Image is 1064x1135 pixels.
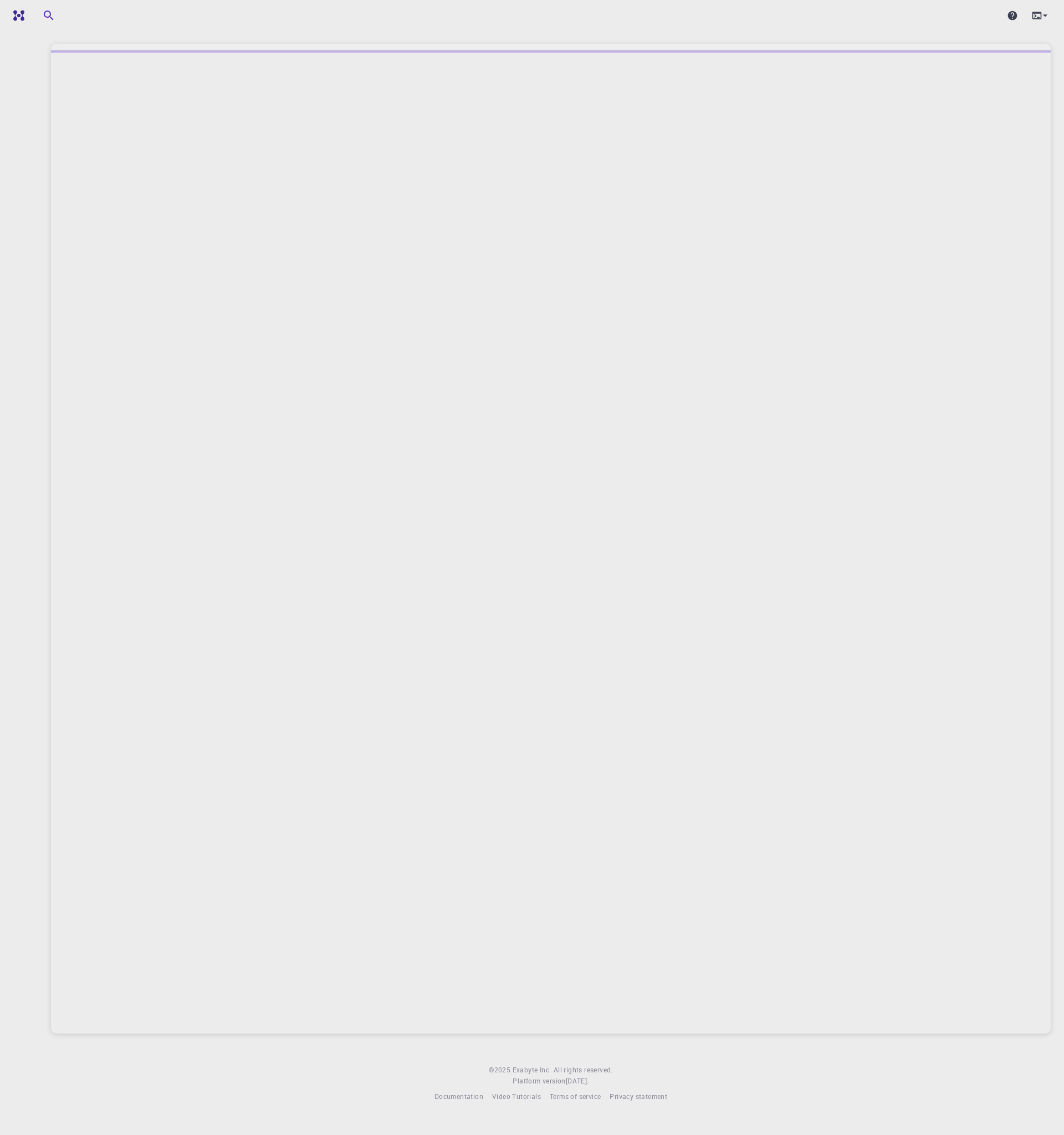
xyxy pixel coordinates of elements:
[492,1092,541,1101] span: Video Tutorials
[489,1065,512,1076] span: © 2025
[566,1076,589,1085] span: [DATE] .
[9,10,24,21] img: logo
[550,1092,601,1101] span: Terms of service
[554,1065,613,1076] span: All rights reserved.
[566,1076,589,1087] a: [DATE].
[513,1065,551,1074] span: Exabyte Inc.
[492,1091,541,1102] a: Video Tutorials
[550,1091,601,1102] a: Terms of service
[610,1091,667,1102] a: Privacy statement
[513,1076,565,1087] span: Platform version
[513,1065,551,1076] a: Exabyte Inc.
[434,1092,483,1101] span: Documentation
[434,1091,483,1102] a: Documentation
[610,1092,667,1101] span: Privacy statement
